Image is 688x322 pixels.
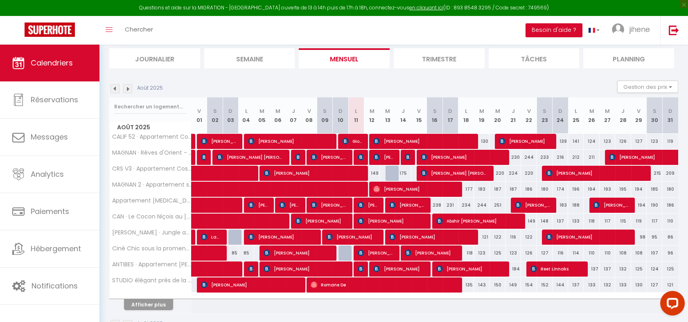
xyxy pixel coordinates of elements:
abbr: D [668,107,672,115]
abbr: D [228,107,232,115]
div: 130 [631,277,647,293]
span: Notifications [32,281,78,291]
div: 137 [600,261,615,277]
th: 02 [207,97,223,134]
div: 119 [631,214,647,229]
div: 233 [537,150,552,165]
abbr: L [575,107,577,115]
th: 05 [254,97,270,134]
div: 238 [427,198,442,213]
div: 98 [631,230,647,245]
span: [PERSON_NAME] [201,149,206,165]
span: Messages [31,132,68,142]
span: CALIF 52 · Appartement Cosy - Terrasse clim [111,134,193,140]
span: Paiements [31,206,69,216]
span: [PERSON_NAME] [248,261,253,277]
th: 13 [380,97,395,134]
div: 124 [647,261,662,277]
span: [PERSON_NAME] [358,261,363,277]
div: 108 [615,245,631,261]
span: [PERSON_NAME] Mame [PERSON_NAME] [358,149,363,165]
img: logout [669,25,679,35]
abbr: M [370,107,374,115]
span: [PERSON_NAME] [311,197,347,213]
span: MAGNAN 2 · Appartement situation idéale mer [111,182,193,188]
li: Trimestre [394,48,485,68]
span: [PERSON_NAME] [593,197,629,213]
div: 231 [442,198,458,213]
div: 123 [600,134,615,149]
div: 133 [568,214,584,229]
div: 110 [584,245,599,261]
div: 132 [600,277,615,293]
div: 187 [489,182,505,197]
span: Romane De [311,277,456,293]
span: [PERSON_NAME] [201,133,237,149]
div: 141 [568,134,584,149]
span: [PERSON_NAME] [405,245,457,261]
abbr: M [589,107,594,115]
div: 177 [458,182,474,197]
li: Tâches [489,48,580,68]
span: [PERSON_NAME] [295,149,300,165]
span: [PERSON_NAME] [326,229,378,245]
div: 133 [615,277,631,293]
a: en cliquant ici [409,4,443,11]
abbr: S [543,107,546,115]
div: 144 [553,277,568,293]
th: 06 [270,97,285,134]
div: 220 [521,166,537,181]
div: 190 [647,198,662,213]
span: [PERSON_NAME] [546,229,629,245]
div: 115 [615,214,631,229]
abbr: M [385,107,390,115]
th: 26 [584,97,599,134]
div: 125 [489,245,505,261]
div: 95 [647,230,662,245]
div: 224 [505,166,521,181]
abbr: M [275,107,280,115]
span: [PERSON_NAME] [311,149,347,165]
th: 04 [239,97,254,134]
div: 118 [458,245,474,261]
abbr: J [512,107,515,115]
div: 124 [584,134,599,149]
span: [PERSON_NAME] [389,197,426,213]
abbr: V [637,107,641,115]
div: 123 [505,245,521,261]
abbr: V [417,107,421,115]
div: 215 [647,166,662,181]
div: 180 [537,182,552,197]
span: Lahsan Qechchar [201,229,222,245]
li: Planning [583,48,674,68]
span: CRS V3 · Appartement Cosy Proche mer - Clim [111,166,193,172]
div: 133 [584,277,599,293]
span: [PERSON_NAME] [421,149,504,165]
div: 130 [474,134,489,149]
div: 186 [521,182,537,197]
div: 126 [521,245,537,261]
abbr: L [245,107,248,115]
th: 27 [600,97,615,134]
div: 212 [568,150,584,165]
span: [PERSON_NAME] [PERSON_NAME] [217,149,284,165]
span: [PERSON_NAME] [264,165,362,181]
div: 186 [662,198,678,213]
div: 184 [505,261,521,277]
th: 19 [474,97,489,134]
div: 127 [631,134,647,149]
img: ... [612,23,624,36]
abbr: M [605,107,610,115]
th: 11 [348,97,364,134]
div: 122 [489,230,505,245]
span: [PERSON_NAME] [248,197,269,213]
div: 122 [521,230,537,245]
div: 96 [662,245,678,261]
span: [PERSON_NAME] [PERSON_NAME] [515,197,551,213]
button: Besoin d'aide ? [526,23,582,37]
div: 125 [662,261,678,277]
div: 126 [615,134,631,149]
span: Août 2025 [110,122,191,133]
abbr: L [465,107,467,115]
